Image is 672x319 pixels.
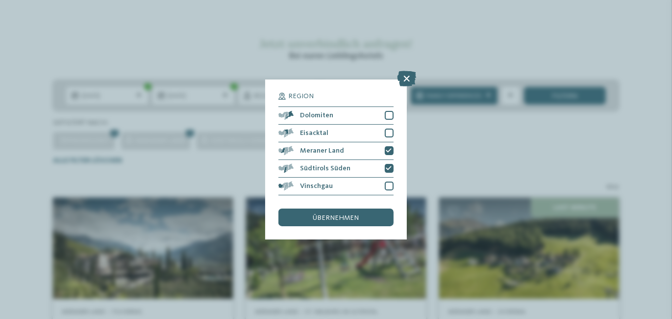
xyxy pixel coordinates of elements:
span: Eisacktal [300,130,328,136]
span: übernehmen [313,214,359,221]
span: Südtirols Süden [300,165,350,172]
span: Meraner Land [300,147,344,154]
span: Vinschgau [300,183,333,189]
span: Region [288,93,314,100]
span: Dolomiten [300,112,333,119]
